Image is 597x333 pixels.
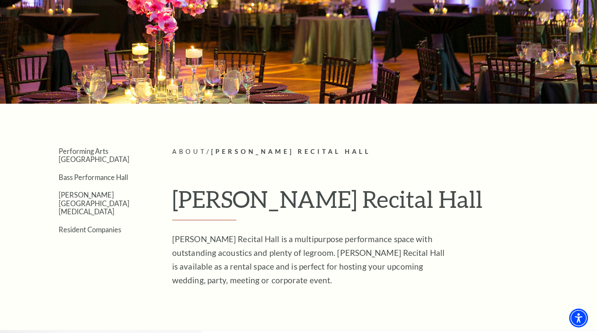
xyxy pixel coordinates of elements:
[59,173,128,181] a: Bass Performance Hall
[211,148,371,155] span: [PERSON_NAME] Recital Hall
[172,185,564,220] h1: [PERSON_NAME] Recital Hall
[172,147,564,157] p: /
[172,148,206,155] span: About
[59,225,121,234] a: Resident Companies
[59,191,129,216] a: [PERSON_NAME][GEOGRAPHIC_DATA][MEDICAL_DATA]
[59,147,129,163] a: Performing Arts [GEOGRAPHIC_DATA]
[569,309,588,327] div: Accessibility Menu
[172,232,451,287] p: [PERSON_NAME] Recital Hall is a multipurpose performance space with outstanding acoustics and ple...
